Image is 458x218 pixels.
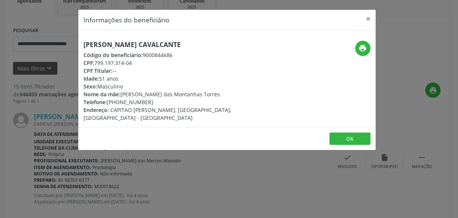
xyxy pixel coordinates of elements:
[355,41,370,56] button: print
[83,51,271,59] div: 9000844686
[83,52,143,59] span: Código do beneficiário:
[83,90,271,98] div: [PERSON_NAME] das Montanhas Torres
[83,91,120,98] span: Nome da mãe:
[83,75,99,82] span: Idade:
[329,133,370,145] button: OK
[83,83,97,90] span: Sexo:
[83,98,271,106] div: [PHONE_NUMBER]
[83,106,231,121] span: CAPITAO [PERSON_NAME], [GEOGRAPHIC_DATA], [GEOGRAPHIC_DATA] - [GEOGRAPHIC_DATA]
[83,41,271,49] h5: [PERSON_NAME] Cavalcante
[83,15,170,25] h5: Informações do beneficiário
[83,75,271,82] div: 51 anos
[83,82,271,90] div: Masculino
[361,10,376,28] button: Close
[83,59,271,67] div: 799.197.314-04
[358,44,367,52] i: print
[83,67,113,74] span: CPF Titular:
[83,106,109,113] span: Endereço:
[83,67,271,75] div: --
[83,59,94,66] span: CPF:
[83,99,107,106] span: Telefone:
